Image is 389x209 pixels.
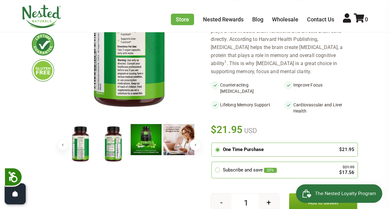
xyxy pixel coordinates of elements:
[32,33,54,56] img: lifetimeguarantee
[171,14,194,25] a: Store
[272,16,298,23] a: Wholesale
[296,184,383,203] iframe: Button to open loyalty program pop-up
[57,139,68,150] button: Previous
[224,60,227,64] sup: 1
[65,124,96,164] img: Choline Bitartrate
[211,100,284,115] li: Lifelong Memory Support
[211,123,243,136] span: $21.95
[211,81,284,96] li: Counteracting [MEDICAL_DATA]
[163,124,194,155] img: Choline Bitartrate
[32,59,54,82] img: glutenfree
[190,139,201,150] button: Next
[21,5,62,28] img: Nested Naturals
[284,81,357,96] li: Improve Focus
[365,16,368,23] span: 0
[354,16,368,23] a: 0
[284,100,357,115] li: Cardiovascular and Liver Health
[98,124,129,164] img: Choline Bitartrate
[307,16,334,23] a: Contact Us
[203,16,244,23] a: Nested Rewards
[243,127,257,135] span: USD
[252,16,263,23] a: Blog
[5,183,26,204] button: Open
[131,124,162,155] img: Choline Bitartrate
